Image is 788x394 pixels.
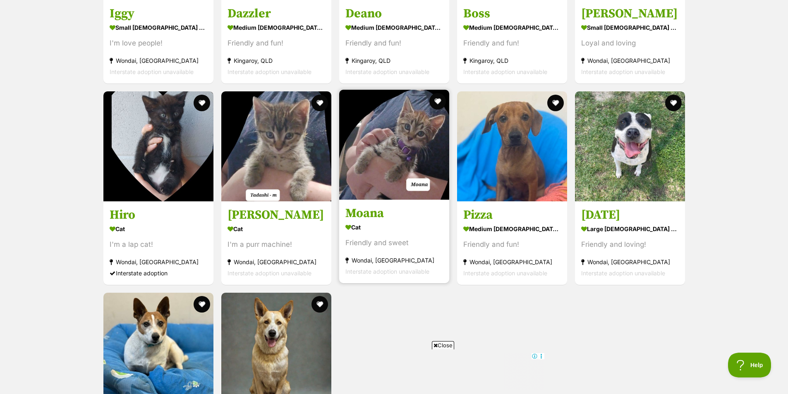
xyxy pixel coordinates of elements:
h3: Hiro [110,207,207,223]
div: Cat [110,223,207,235]
div: Wondai, [GEOGRAPHIC_DATA] [463,256,561,267]
div: Friendly and fun! [345,38,443,49]
span: Interstate adoption unavailable [228,270,311,277]
button: favourite [429,93,446,110]
div: I'm love people! [110,38,207,49]
div: Loyal and loving [581,38,679,49]
h3: Boss [463,6,561,21]
div: small [DEMOGRAPHIC_DATA] Dog [581,21,679,33]
button: favourite [547,95,564,111]
span: Interstate adoption unavailable [463,270,547,277]
div: medium [DEMOGRAPHIC_DATA] Dog [228,21,325,33]
img: Wednesday [575,91,685,201]
div: Cat [228,223,325,235]
span: Interstate adoption unavailable [345,268,429,275]
a: Moana Cat Friendly and sweet Wondai, [GEOGRAPHIC_DATA] Interstate adoption unavailable favourite [339,199,449,283]
a: Pizza medium [DEMOGRAPHIC_DATA] Dog Friendly and fun! Wondai, [GEOGRAPHIC_DATA] Interstate adopti... [457,201,567,285]
h3: [PERSON_NAME] [581,6,679,21]
div: Wondai, [GEOGRAPHIC_DATA] [228,256,325,267]
img: Hiro [103,91,213,201]
h3: Dazzler [228,6,325,21]
span: Interstate adoption unavailable [463,68,547,75]
span: Close [432,341,454,349]
button: favourite [194,296,210,313]
div: I'm a purr machine! [228,239,325,250]
div: I'm a lap cat! [110,239,207,250]
button: favourite [311,296,328,313]
div: Kingaroy, QLD [463,55,561,66]
button: favourite [194,95,210,111]
button: favourite [311,95,328,111]
h3: Pizza [463,207,561,223]
span: Interstate adoption unavailable [581,68,665,75]
iframe: Help Scout Beacon - Open [728,353,771,377]
div: Friendly and sweet [345,237,443,248]
h3: Iggy [110,6,207,21]
span: Interstate adoption unavailable [110,68,194,75]
a: [PERSON_NAME] Cat I'm a purr machine! Wondai, [GEOGRAPHIC_DATA] Interstate adoption unavailable f... [221,201,331,285]
div: Kingaroy, QLD [228,55,325,66]
h3: Moana [345,205,443,221]
span: Interstate adoption unavailable [345,68,429,75]
div: Friendly and fun! [463,239,561,250]
div: Kingaroy, QLD [345,55,443,66]
a: [DATE] large [DEMOGRAPHIC_DATA] Dog Friendly and loving! Wondai, [GEOGRAPHIC_DATA] Interstate ado... [575,201,685,285]
div: medium [DEMOGRAPHIC_DATA] Dog [345,21,443,33]
div: Wondai, [GEOGRAPHIC_DATA] [110,55,207,66]
div: Wondai, [GEOGRAPHIC_DATA] [581,256,679,267]
div: Interstate adoption [110,267,207,279]
div: Friendly and fun! [463,38,561,49]
div: medium [DEMOGRAPHIC_DATA] Dog [463,21,561,33]
h3: [DATE] [581,207,679,223]
div: Friendly and fun! [228,38,325,49]
a: Hiro Cat I'm a lap cat! Wondai, [GEOGRAPHIC_DATA] Interstate adoption favourite [103,201,213,285]
div: medium [DEMOGRAPHIC_DATA] Dog [463,223,561,235]
span: Interstate adoption unavailable [581,270,665,277]
iframe: Advertisement [244,353,545,390]
div: Wondai, [GEOGRAPHIC_DATA] [345,255,443,266]
img: Tadashi [221,91,331,201]
h3: Deano [345,6,443,21]
div: small [DEMOGRAPHIC_DATA] Dog [110,21,207,33]
span: Interstate adoption unavailable [228,68,311,75]
h3: [PERSON_NAME] [228,207,325,223]
button: favourite [665,95,682,111]
div: Wondai, [GEOGRAPHIC_DATA] [581,55,679,66]
img: Pizza [457,91,567,201]
div: Cat [345,221,443,233]
div: large [DEMOGRAPHIC_DATA] Dog [581,223,679,235]
div: Wondai, [GEOGRAPHIC_DATA] [110,256,207,267]
div: Friendly and loving! [581,239,679,250]
img: Moana [339,90,449,200]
